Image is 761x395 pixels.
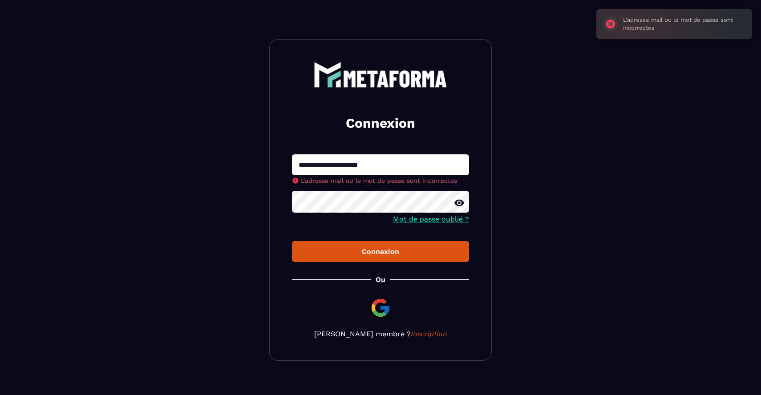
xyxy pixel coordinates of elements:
[411,330,447,338] a: Inscription
[292,62,469,88] a: logo
[314,62,447,88] img: logo
[299,247,462,256] div: Connexion
[301,177,457,184] span: L'adresse mail ou le mot de passe sont incorrectes
[292,241,469,262] button: Connexion
[303,114,458,132] h2: Connexion
[376,275,385,284] p: Ou
[393,215,469,223] a: Mot de passe oublié ?
[292,330,469,338] p: [PERSON_NAME] membre ?
[370,297,391,318] img: google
